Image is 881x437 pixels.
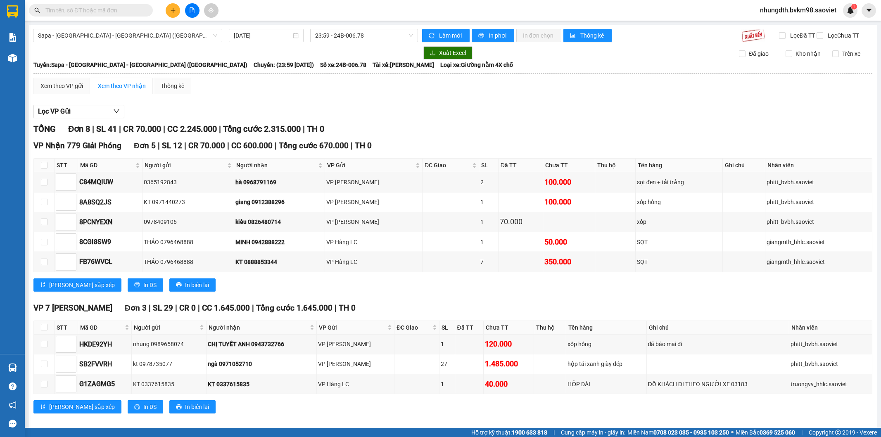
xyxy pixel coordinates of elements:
div: phitt_bvbh.saoviet [767,178,871,187]
div: VP Hàng LC [326,257,421,266]
div: giangmth_hhlc.saoviet [767,237,871,247]
div: ngà 0971052710 [208,359,315,368]
div: 350.000 [544,256,594,268]
span: CC 1.645.000 [202,303,250,313]
span: Hỗ trợ kỹ thuật: [471,428,547,437]
div: 1.485.000 [485,358,532,370]
span: 1 [853,4,855,9]
div: 0365192843 [144,178,233,187]
div: nhung 0989658074 [133,340,205,349]
div: CHỊ TUYẾT ANH 0943732766 [208,340,315,349]
div: 40.000 [485,378,532,390]
sup: 1 [851,4,857,9]
div: VP [PERSON_NAME] [318,359,393,368]
span: Loại xe: Giường nằm 4X chỗ [440,60,513,69]
span: Làm mới [439,31,463,40]
td: 8A8SQ2JS [78,192,142,212]
span: CR 0 [179,303,196,313]
button: file-add [185,3,199,18]
span: Mã GD [80,323,123,332]
div: 100.000 [544,196,594,208]
div: 1 [441,340,454,349]
span: In phơi [489,31,508,40]
div: ĐỒ KHÁCH ĐI THEO NGƯỜI XE 03183 [648,380,788,389]
span: caret-down [865,7,873,14]
span: bar-chart [570,33,577,39]
img: solution-icon [8,33,17,42]
span: copyright [835,430,841,435]
span: Người nhận [236,161,316,170]
span: | [184,141,186,150]
td: C84MQIUW [78,172,142,192]
td: 8CGI8SW9 [78,232,142,252]
th: Tên hàng [636,159,723,172]
td: VP Bảo Hà [317,335,394,354]
span: CR 70.000 [123,124,161,134]
span: plus [170,7,176,13]
span: ĐC Giao [397,323,431,332]
td: VP Bảo Hà [325,172,423,192]
div: 8A8SQ2JS [79,197,141,207]
span: Sapa - Lào Cai - Hà Nội (Giường) [38,29,217,42]
td: VP Hàng LC [325,232,423,252]
td: G1ZAGMG5 [78,374,132,394]
span: nhungdth.bvkm98.saoviet [753,5,843,15]
span: | [351,141,353,150]
span: Tài xế: [PERSON_NAME] [373,60,434,69]
th: Nhân viên [765,159,872,172]
span: Người gửi [145,161,226,170]
div: KT 0888853344 [235,257,323,266]
span: Xuất Excel [439,48,466,57]
div: phitt_bvbh.saoviet [791,340,871,349]
span: Cung cấp máy in - giấy in: [561,428,625,437]
button: bar-chartThống kê [563,29,612,42]
th: STT [55,159,78,172]
td: VP Hàng LC [325,252,423,272]
strong: 0369 525 060 [760,429,795,436]
span: | [801,428,803,437]
b: Tuyến: Sapa - [GEOGRAPHIC_DATA] - [GEOGRAPHIC_DATA] ([GEOGRAPHIC_DATA]) [33,62,247,68]
span: sort-ascending [40,404,46,411]
div: hà 0968791169 [235,178,323,187]
span: [PERSON_NAME] sắp xếp [49,280,115,290]
span: Lọc Đã TT [787,31,816,40]
div: Xem theo VP nhận [98,81,146,90]
span: SL 41 [96,124,117,134]
div: THẢO 0796468888 [144,237,233,247]
span: Số xe: 24B-006.78 [320,60,366,69]
img: logo-vxr [7,5,18,18]
div: Xem theo VP gửi [40,81,83,90]
div: VP Hàng LC [326,237,421,247]
td: 8PCNYEXN [78,212,142,232]
span: Tổng cước 1.645.000 [256,303,332,313]
span: download [430,50,436,57]
span: Chuyến: (23:59 [DATE]) [254,60,314,69]
div: 120.000 [485,338,532,350]
button: printerIn biên lai [169,278,216,292]
span: | [119,124,121,134]
div: 8PCNYEXN [79,217,141,227]
div: 100.000 [544,176,594,188]
button: sort-ascending[PERSON_NAME] sắp xếp [33,400,121,413]
div: 2 [480,178,497,187]
td: VP Bảo Hà [325,212,423,232]
span: | [175,303,177,313]
span: Lọc VP Gửi [38,106,71,116]
span: VP Gửi [327,161,414,170]
div: 1 [480,197,497,207]
th: Thu hộ [595,159,636,172]
strong: 0708 023 035 - 0935 103 250 [653,429,729,436]
div: xốp hồng [568,340,645,349]
div: VP [PERSON_NAME] [326,217,421,226]
span: Miền Nam [627,428,729,437]
button: sort-ascending[PERSON_NAME] sắp xếp [33,278,121,292]
div: 7 [480,257,497,266]
button: printerIn phơi [472,29,514,42]
div: VP Hàng LC [318,380,393,389]
th: Tên hàng [566,321,647,335]
div: kt 0978735077 [133,359,205,368]
div: FB76WVCL [79,256,141,267]
div: xốp hồng [637,197,721,207]
span: Thống kê [580,31,605,40]
span: In DS [143,280,157,290]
